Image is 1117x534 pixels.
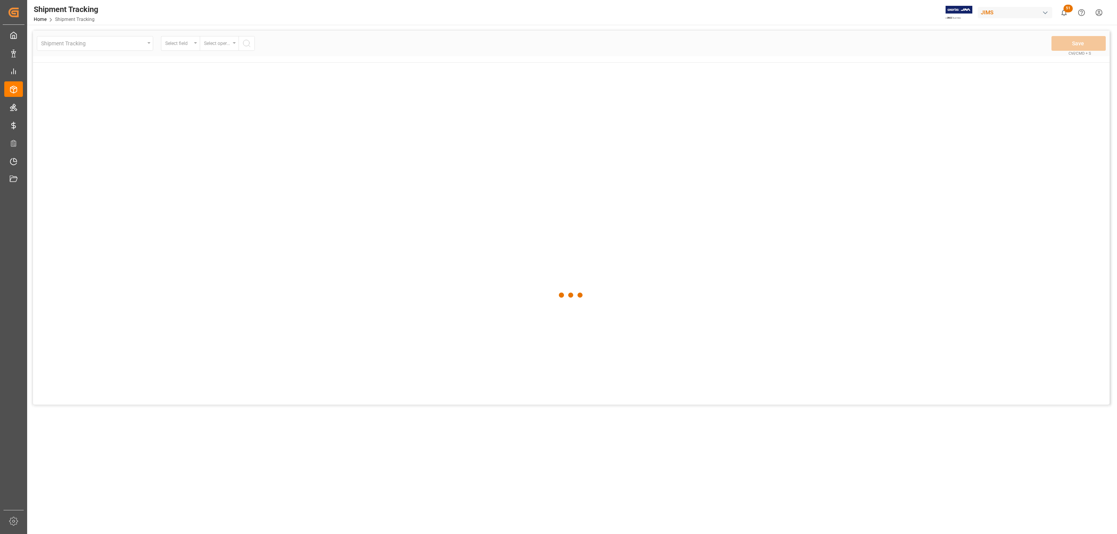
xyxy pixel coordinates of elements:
[34,17,47,22] a: Home
[1063,5,1073,12] span: 51
[1055,4,1073,21] button: show 51 new notifications
[34,3,98,15] div: Shipment Tracking
[978,7,1052,18] div: JIMS
[1073,4,1090,21] button: Help Center
[946,6,972,19] img: Exertis%20JAM%20-%20Email%20Logo.jpg_1722504956.jpg
[978,5,1055,20] button: JIMS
